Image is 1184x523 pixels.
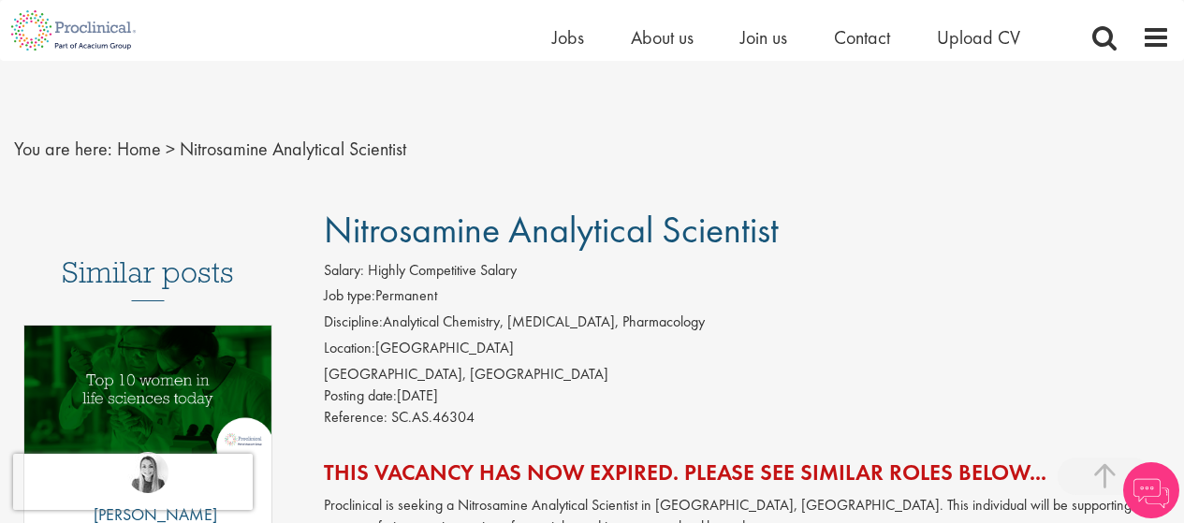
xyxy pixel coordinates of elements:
iframe: reCAPTCHA [13,454,253,510]
a: Link to a post [24,326,271,491]
h2: This vacancy has now expired. Please see similar roles below... [324,460,1170,485]
span: > [166,137,175,161]
a: breadcrumb link [117,137,161,161]
span: Nitrosamine Analytical Scientist [180,137,406,161]
span: Nitrosamine Analytical Scientist [324,206,779,254]
li: Analytical Chemistry, [MEDICAL_DATA], Pharmacology [324,312,1170,338]
img: Chatbot [1123,462,1179,518]
img: Hannah Burke [127,452,168,493]
h3: Similar posts [62,256,234,301]
a: Join us [740,25,787,50]
li: Permanent [324,285,1170,312]
span: SC.AS.46304 [391,407,475,427]
span: Highly Competitive Salary [368,260,517,280]
label: Location: [324,338,375,359]
span: Posting date: [324,385,397,405]
a: Contact [834,25,890,50]
li: [GEOGRAPHIC_DATA] [324,338,1170,364]
label: Salary: [324,260,364,282]
label: Reference: [324,407,387,429]
img: Top 10 women in life sciences today [24,326,271,454]
span: You are here: [14,137,112,161]
a: About us [631,25,694,50]
a: Jobs [552,25,584,50]
div: [GEOGRAPHIC_DATA], [GEOGRAPHIC_DATA] [324,364,1170,385]
div: [DATE] [324,385,1170,407]
label: Discipline: [324,312,383,333]
a: Upload CV [937,25,1020,50]
label: Job type: [324,285,375,307]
